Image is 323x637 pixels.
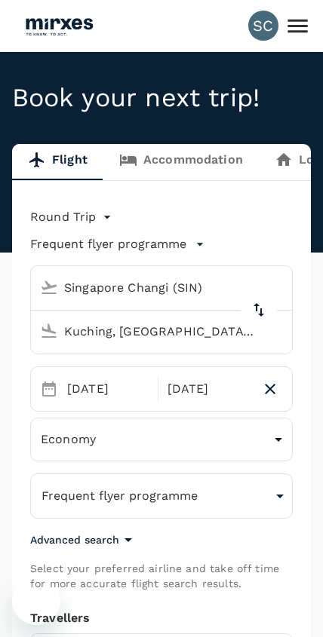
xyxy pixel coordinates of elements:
button: delete [241,292,277,328]
iframe: Button to launch messaging window [12,577,60,625]
div: Travellers [30,609,293,627]
button: Frequent flyer programme [30,473,293,519]
button: Open [281,329,285,332]
div: [DATE] [161,374,255,404]
input: Going to [34,320,260,343]
p: Advanced search [30,532,119,547]
p: Select your preferred airline and take off time for more accurate flight search results. [30,561,293,591]
h4: Book your next trip! [12,82,311,114]
div: [DATE] [61,374,155,404]
input: Depart from [34,276,260,299]
div: Economy [30,421,293,458]
a: Accommodation [103,144,259,180]
img: Mirxes Holding Pte Ltd [24,9,94,42]
div: SC [248,11,278,41]
button: Frequent flyer programme [30,235,205,253]
button: Advanced search [30,531,137,549]
p: Frequent flyer programme [30,235,186,253]
button: Open [281,286,285,289]
p: Frequent flyer programme [42,487,198,505]
div: Round Trip [30,205,115,229]
a: Flight [12,144,103,180]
